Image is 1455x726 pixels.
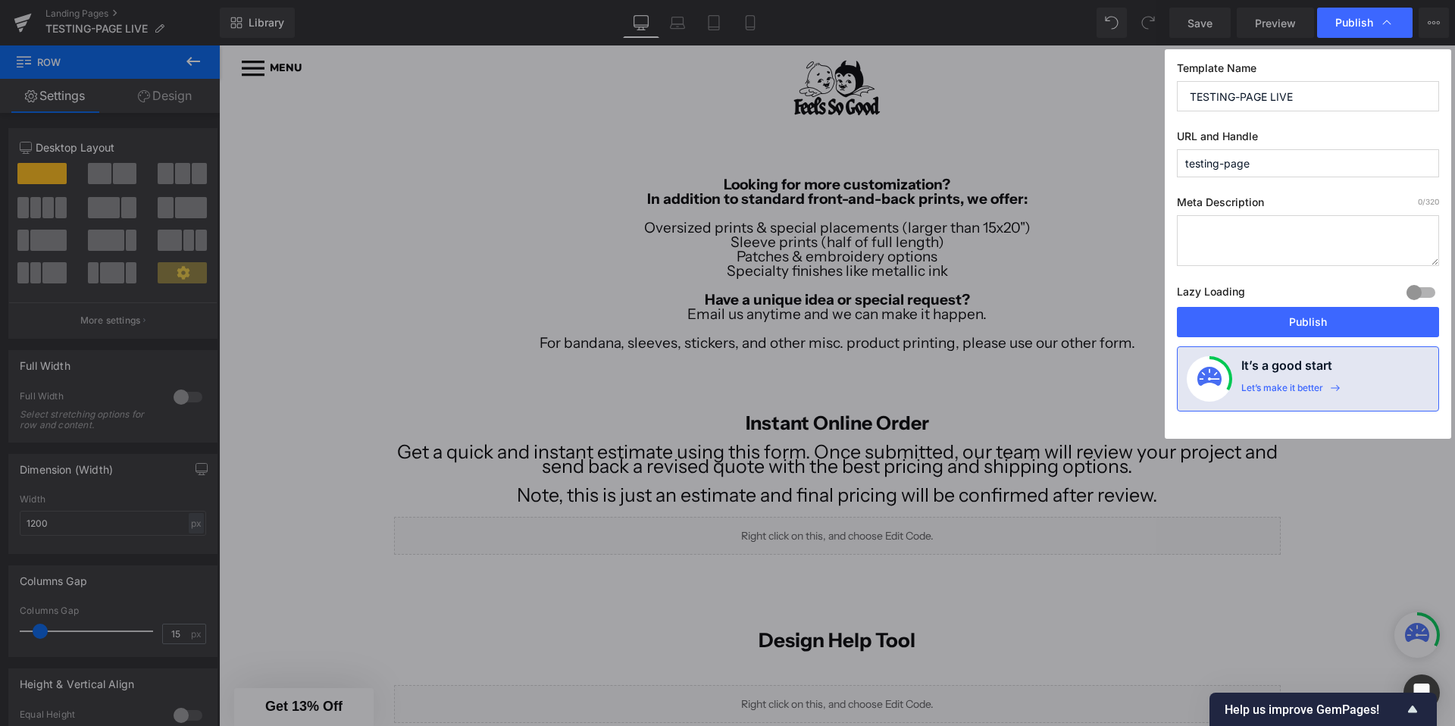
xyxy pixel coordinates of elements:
[175,443,1062,457] p: Note, this is just an estimate and final pricing will be confirmed after review.
[1225,700,1422,718] button: Show survey - Help us improve GemPages!
[1177,282,1245,307] label: Lazy Loading
[1403,674,1440,711] div: Open Intercom Messenger
[175,189,1062,204] p: Sleeve prints (half of full length)
[1225,703,1403,717] span: Help us improve GemPages!
[527,366,710,389] b: Instant Online Order
[175,175,1062,189] p: Oversized prints & special placements (larger than 15x20")
[175,261,1062,276] p: Email us anytime and we can make it happen.
[571,13,665,73] img: Feels So Good
[1241,382,1323,402] div: Let’s make it better
[540,583,696,607] b: Design Help Tool
[175,290,1062,305] p: For bandana, sleeves, stickers, and other misc. product printing, please use our other form.
[486,246,751,263] strong: Have a unique idea or special request?
[1177,130,1439,149] label: URL and Handle
[51,15,83,30] span: MENU
[1241,356,1332,382] h4: It’s a good start
[1177,196,1439,215] label: Meta Description
[23,17,83,30] a: MENU
[1177,61,1439,81] label: Template Name
[1335,16,1373,30] span: Publish
[505,130,731,148] strong: Looking for more customization?
[428,145,809,162] strong: In addition to standard front-and-back prints, we offer:
[1418,197,1422,206] span: 0
[175,204,1062,218] p: Patches & embroidery options
[1197,367,1222,391] img: onboarding-status.svg
[1418,197,1439,206] span: /320
[175,218,1062,233] p: Specialty finishes like metallic ink
[175,399,1062,428] p: Get a quick and instant estimate using this form. Once submitted, our team will review your proje...
[1177,307,1439,337] button: Publish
